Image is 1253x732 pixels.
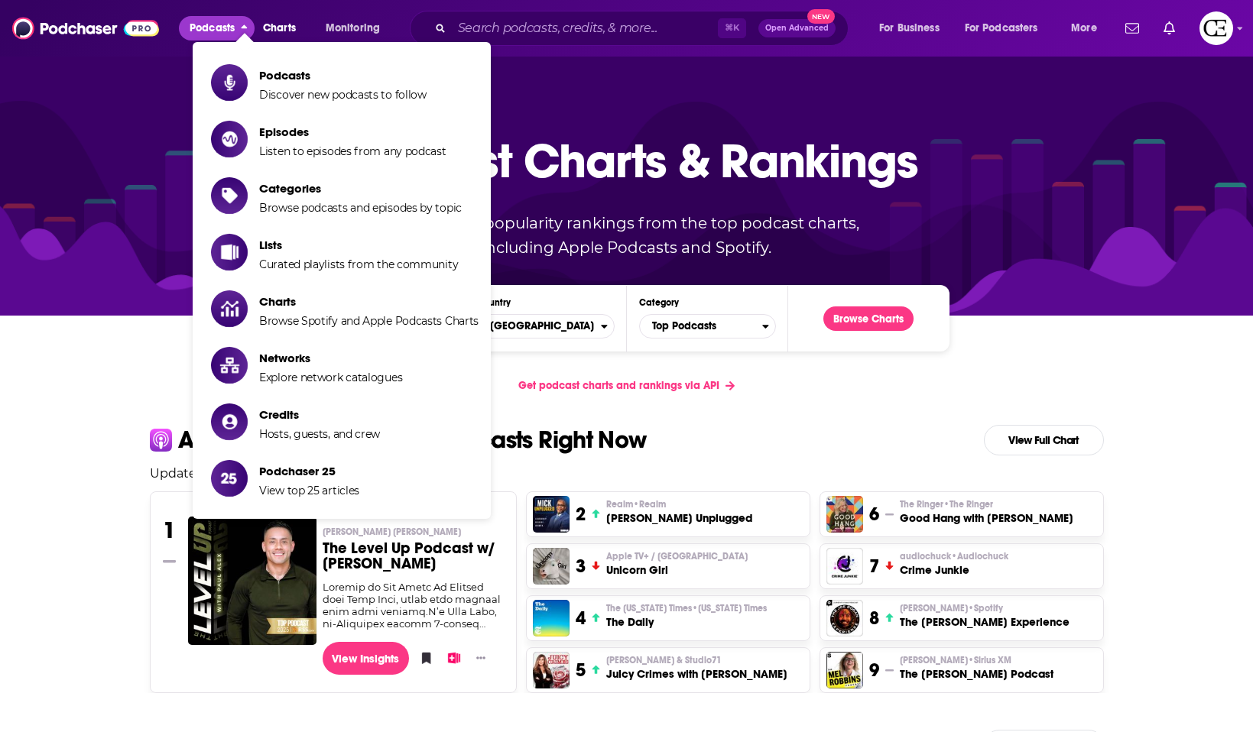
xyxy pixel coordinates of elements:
span: For Business [879,18,940,39]
span: Podchaser 25 [259,464,359,478]
a: Mick Unplugged [533,496,570,533]
p: Up-to-date popularity rankings from the top podcast charts, including Apple Podcasts and Spotify. [364,211,890,260]
span: Top Podcasts [640,313,762,339]
h3: 4 [576,607,586,630]
h3: Unicorn Girl [606,562,748,578]
h3: 9 [869,659,879,682]
button: open menu [1060,16,1116,40]
span: Get podcast charts and rankings via API [518,379,719,392]
a: The Level Up Podcast w/ Paul Alex [188,517,316,645]
a: Unicorn Girl [533,548,570,585]
span: ⌘ K [718,18,746,38]
a: Podchaser - Follow, Share and Rate Podcasts [12,14,159,43]
span: Networks [259,351,402,365]
button: Browse Charts [823,306,914,331]
h3: 8 [869,607,879,630]
p: Joe Rogan • Spotify [900,602,1070,614]
h3: 3 [576,555,586,578]
span: [PERSON_NAME] [900,602,1003,614]
a: Apple TV+ / [GEOGRAPHIC_DATA]Unicorn Girl [606,550,748,578]
span: [PERSON_NAME] [PERSON_NAME] [323,526,461,538]
span: Logged in as cozyearthaudio [1199,11,1233,45]
a: Get podcast charts and rankings via API [506,367,747,404]
button: Countries [477,314,614,338]
h3: The [PERSON_NAME] Experience [900,614,1070,630]
span: Episodes [259,125,446,139]
span: For Podcasters [965,18,1038,39]
a: Good Hang with Amy Poehler [826,496,863,533]
span: Charts [263,18,296,39]
div: Search podcasts, credits, & more... [424,11,863,46]
a: The Ringer•The RingerGood Hang with [PERSON_NAME] [900,498,1073,526]
button: open menu [955,16,1060,40]
h3: Crime Junkie [900,562,1008,578]
img: User Profile [1199,11,1233,45]
a: The Mel Robbins Podcast [826,652,863,688]
span: Explore network catalogues [259,371,402,384]
span: Podcasts [259,68,427,83]
h3: [PERSON_NAME] Unplugged [606,510,752,526]
span: Charts [259,294,479,309]
a: Show notifications dropdown [1157,15,1181,41]
img: The Daily [533,600,570,636]
span: [PERSON_NAME] [900,654,1011,666]
button: Open AdvancedNew [758,19,836,37]
p: Updated: [DATE] [138,466,1116,481]
span: Hosts, guests, and crew [259,427,380,441]
button: Categories [639,314,776,338]
a: Charts [253,16,305,40]
p: Podcast Charts & Rankings [335,111,918,210]
p: Realm • Realm [606,498,752,510]
p: Mel Robbins • Sirius XM [900,654,1053,666]
span: New [807,9,835,24]
span: Open Advanced [765,24,829,32]
img: The Joe Rogan Experience [826,600,863,636]
img: Crime Junkie [826,548,863,585]
button: Show profile menu [1199,11,1233,45]
span: audiochuck [900,550,1008,562]
span: Categories [259,181,462,196]
button: Show More Button [470,650,492,666]
button: Bookmark Podcast [415,646,430,669]
button: open menu [868,16,959,40]
input: Search podcasts, credits, & more... [452,16,718,40]
a: View Insights [323,642,409,675]
span: Credits [259,407,380,422]
span: Monitoring [326,18,380,39]
p: The Ringer • The Ringer [900,498,1073,510]
h3: 2 [576,503,586,526]
a: The Level Up Podcast w/ Paul Alex [188,517,316,644]
h3: The [PERSON_NAME] Podcast [900,666,1053,682]
span: The Ringer [900,498,993,510]
img: apple Icon [150,429,172,451]
span: Discover new podcasts to follow [259,88,427,102]
h3: 7 [869,555,879,578]
a: [PERSON_NAME]•Sirius XMThe [PERSON_NAME] Podcast [900,654,1053,682]
h3: Good Hang with [PERSON_NAME] [900,510,1073,526]
span: View top 25 articles [259,484,359,497]
div: Loremip do Sit Ametc Ad Elitsed doei Temp Inci, utlab etdo magnaal enim admi veniamq.N’e Ulla Lab... [323,581,504,630]
a: [PERSON_NAME] [PERSON_NAME]The Level Up Podcast w/ [PERSON_NAME] [323,526,504,581]
a: Realm•Realm[PERSON_NAME] Unplugged [606,498,752,526]
span: • Realm [633,499,666,510]
span: • The Ringer [943,499,993,510]
p: Apple TV+ / Seven Hills [606,550,748,562]
p: The New York Times • New York Times [606,602,767,614]
img: Juicy Crimes with Heather McDonald [533,652,570,688]
a: View Full Chart [984,425,1104,455]
span: Curated playlists from the community [259,257,458,271]
button: close menu [179,16,255,40]
span: More [1071,18,1097,39]
span: Lists [259,238,458,252]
